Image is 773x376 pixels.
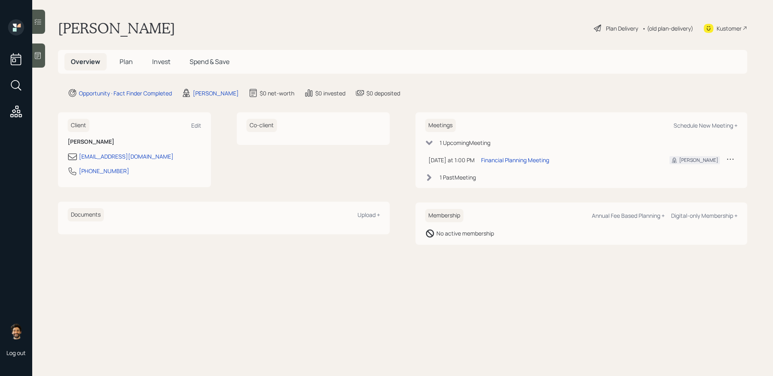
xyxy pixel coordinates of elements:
[674,122,738,129] div: Schedule New Meeting +
[190,57,229,66] span: Spend & Save
[68,208,104,221] h6: Documents
[152,57,170,66] span: Invest
[425,209,463,222] h6: Membership
[315,89,345,97] div: $0 invested
[79,89,172,97] div: Opportunity · Fact Finder Completed
[436,229,494,238] div: No active membership
[425,119,456,132] h6: Meetings
[717,24,742,33] div: Kustomer
[592,212,665,219] div: Annual Fee Based Planning +
[193,89,239,97] div: [PERSON_NAME]
[79,152,174,161] div: [EMAIL_ADDRESS][DOMAIN_NAME]
[671,212,738,219] div: Digital-only Membership +
[260,89,294,97] div: $0 net-worth
[6,349,26,357] div: Log out
[358,211,380,219] div: Upload +
[428,156,475,164] div: [DATE] at 1:00 PM
[8,323,24,339] img: eric-schwartz-headshot.png
[68,119,89,132] h6: Client
[58,19,175,37] h1: [PERSON_NAME]
[79,167,129,175] div: [PHONE_NUMBER]
[120,57,133,66] span: Plan
[191,122,201,129] div: Edit
[68,138,201,145] h6: [PERSON_NAME]
[366,89,400,97] div: $0 deposited
[440,138,490,147] div: 1 Upcoming Meeting
[71,57,100,66] span: Overview
[642,24,693,33] div: • (old plan-delivery)
[481,156,549,164] div: Financial Planning Meeting
[246,119,277,132] h6: Co-client
[440,173,476,182] div: 1 Past Meeting
[679,157,718,164] div: [PERSON_NAME]
[606,24,638,33] div: Plan Delivery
